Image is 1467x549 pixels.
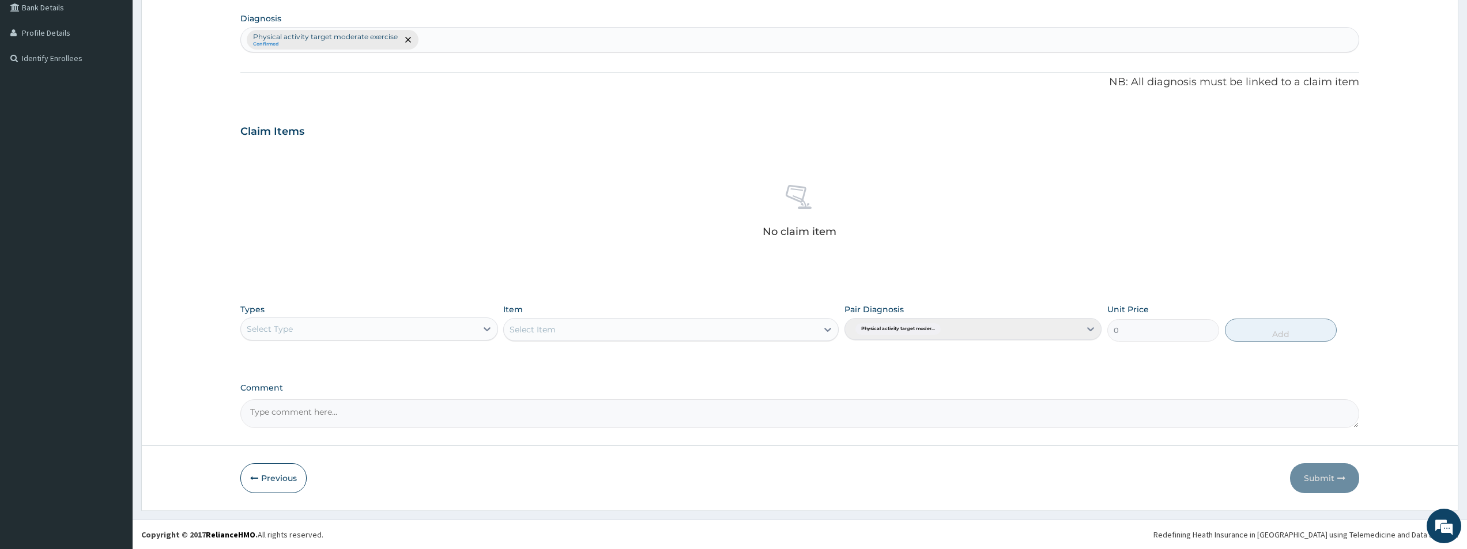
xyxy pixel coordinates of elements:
p: NB: All diagnosis must be linked to a claim item [240,75,1359,90]
button: Add [1225,319,1337,342]
img: d_794563401_company_1708531726252_794563401 [21,58,47,86]
h3: Claim Items [240,126,304,138]
span: We're online! [67,145,159,262]
label: Types [240,305,265,315]
div: Minimize live chat window [189,6,217,33]
p: No claim item [763,226,836,237]
label: Comment [240,383,1359,393]
label: Pair Diagnosis [844,304,904,315]
button: Previous [240,463,307,493]
div: Select Type [247,323,293,335]
label: Diagnosis [240,13,281,24]
label: Unit Price [1107,304,1149,315]
a: RelianceHMO [206,529,255,540]
button: Submit [1290,463,1359,493]
strong: Copyright © 2017 . [141,529,258,540]
div: Redefining Heath Insurance in [GEOGRAPHIC_DATA] using Telemedicine and Data Science! [1153,529,1458,540]
label: Item [503,304,523,315]
footer: All rights reserved. [133,520,1467,549]
textarea: Type your message and hit 'Enter' [6,315,220,355]
div: Chat with us now [60,65,194,79]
